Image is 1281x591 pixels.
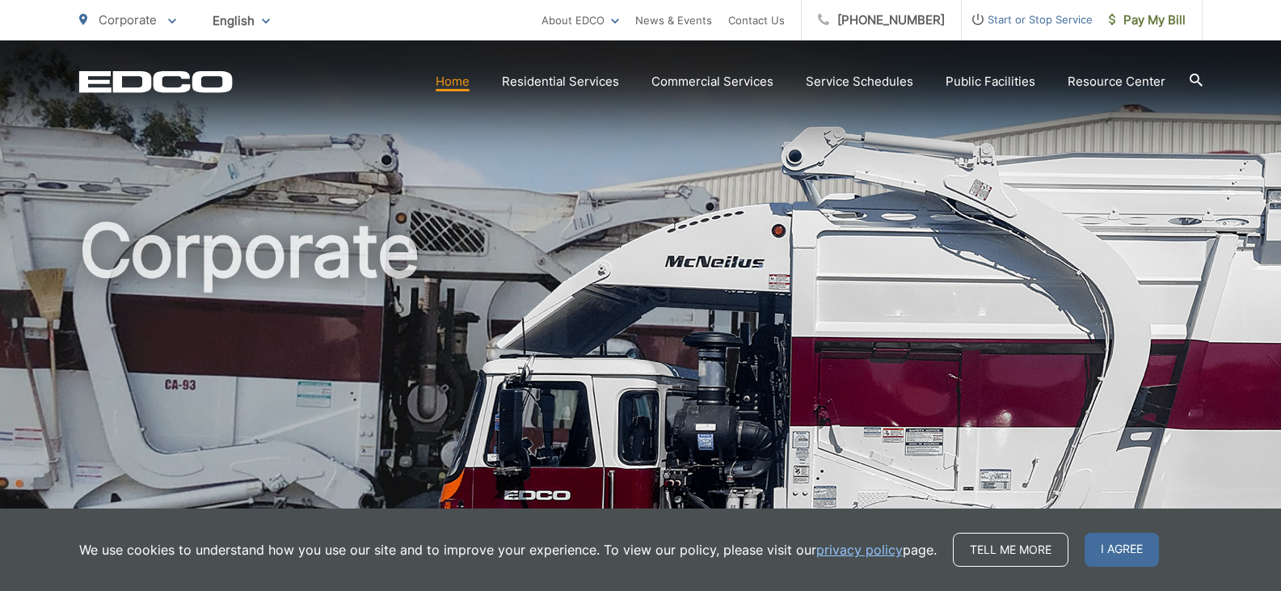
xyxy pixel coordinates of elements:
[79,540,937,559] p: We use cookies to understand how you use our site and to improve your experience. To view our pol...
[953,533,1068,567] a: Tell me more
[806,72,913,91] a: Service Schedules
[816,540,903,559] a: privacy policy
[502,72,619,91] a: Residential Services
[1085,533,1159,567] span: I agree
[1109,11,1186,30] span: Pay My Bill
[651,72,773,91] a: Commercial Services
[946,72,1035,91] a: Public Facilities
[541,11,619,30] a: About EDCO
[728,11,785,30] a: Contact Us
[436,72,470,91] a: Home
[635,11,712,30] a: News & Events
[79,70,233,93] a: EDCD logo. Return to the homepage.
[200,6,282,35] span: English
[1068,72,1165,91] a: Resource Center
[99,12,157,27] span: Corporate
